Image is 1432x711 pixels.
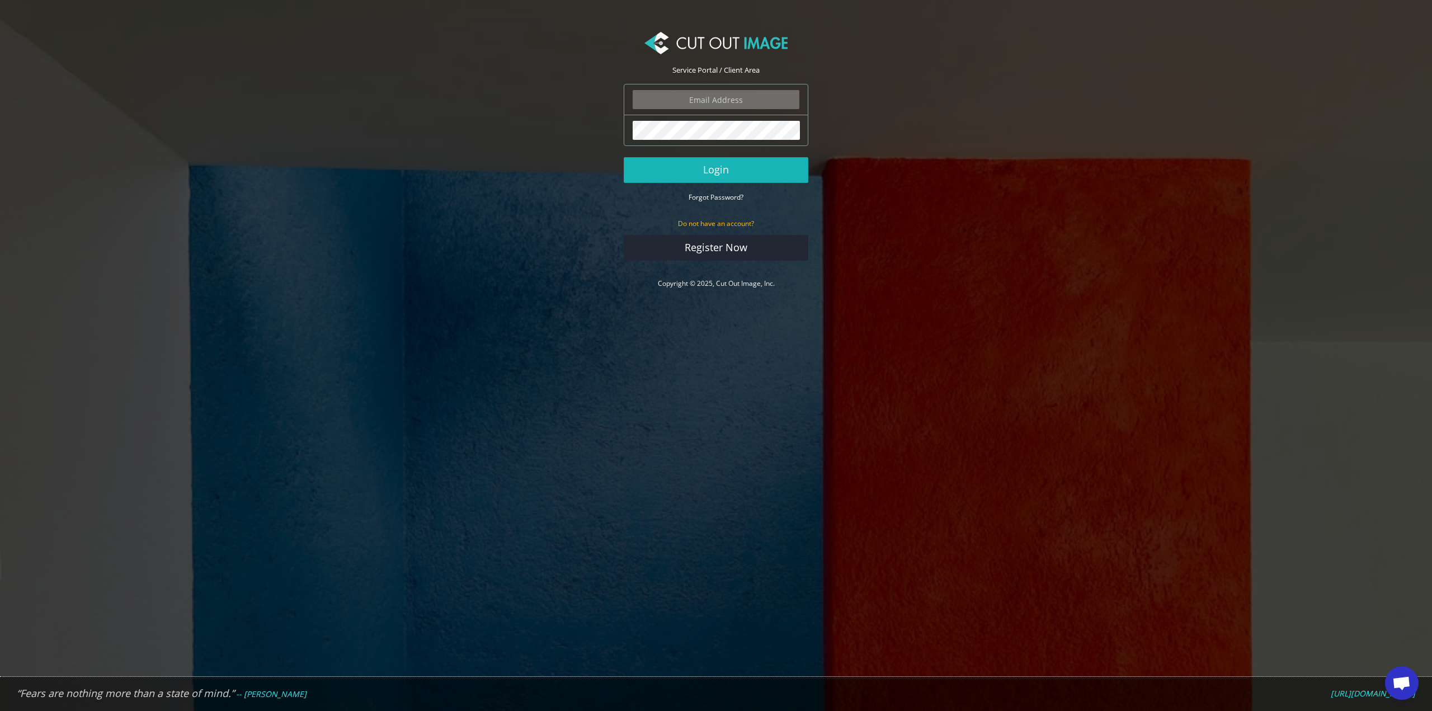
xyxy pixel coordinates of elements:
[689,192,743,202] a: Forgot Password?
[633,90,799,109] input: Email Address
[17,686,234,700] em: “Fears are nothing more than a state of mind.”
[236,689,307,699] em: -- [PERSON_NAME]
[624,235,808,261] a: Register Now
[644,32,788,54] img: Cut Out Image
[658,279,775,288] a: Copyright © 2025, Cut Out Image, Inc.
[678,219,754,228] small: Do not have an account?
[672,65,760,75] span: Service Portal / Client Area
[1331,689,1415,699] a: [URL][DOMAIN_NAME]
[624,157,808,183] button: Login
[1385,666,1419,700] a: Aprire la chat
